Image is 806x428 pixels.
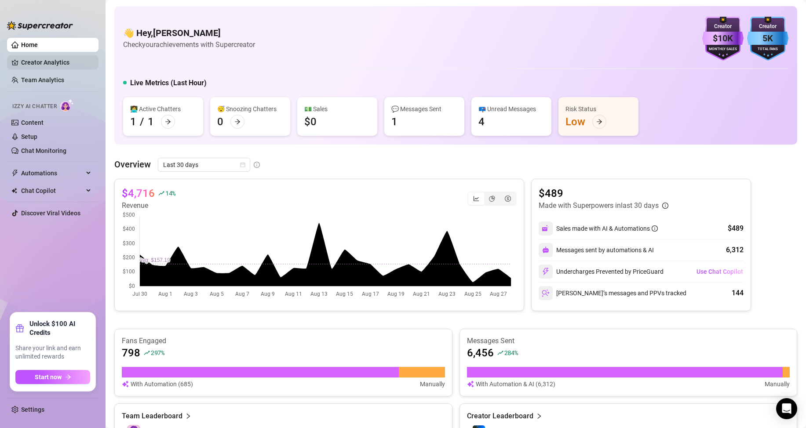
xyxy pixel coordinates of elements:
span: arrow-right [65,374,71,380]
button: Start nowarrow-right [15,370,90,384]
div: 6,312 [726,245,744,255]
a: Setup [21,133,37,140]
div: Sales made with AI & Automations [556,224,658,233]
article: Overview [114,158,151,171]
span: Automations [21,166,84,180]
article: 6,456 [467,346,494,360]
div: 👩‍💻 Active Chatters [130,104,196,114]
img: svg%3e [542,289,550,297]
div: $0 [304,115,317,129]
span: line-chart [473,196,479,202]
article: With Automation (685) [131,379,193,389]
img: logo-BBDzfeDw.svg [7,21,73,30]
div: 1 [148,115,154,129]
a: Content [21,119,44,126]
article: Team Leaderboard [122,411,182,421]
img: svg%3e [467,379,474,389]
span: right [536,411,542,421]
span: info-circle [652,225,658,232]
span: Last 30 days [163,158,245,171]
span: arrow-right [165,119,171,125]
a: Discover Viral Videos [21,210,80,217]
span: Share your link and earn unlimited rewards [15,344,90,361]
a: Settings [21,406,44,413]
img: svg%3e [542,268,550,276]
span: calendar [240,162,245,167]
div: 5K [747,32,788,45]
span: gift [15,324,24,333]
span: rise [158,190,164,196]
div: 📪 Unread Messages [478,104,544,114]
div: 0 [217,115,223,129]
span: Izzy AI Chatter [12,102,57,111]
img: svg%3e [542,225,550,232]
div: 1 [391,115,398,129]
img: svg%3e [542,247,549,254]
article: 798 [122,346,140,360]
div: Creator [702,22,744,31]
a: Team Analytics [21,76,64,83]
article: Creator Leaderboard [467,411,533,421]
article: $4,716 [122,186,155,200]
div: 💵 Sales [304,104,370,114]
div: segmented control [467,192,517,206]
article: Made with Superpowers in last 30 days [539,200,659,211]
span: 297 % [151,348,164,357]
h4: 👋 Hey, [PERSON_NAME] [123,27,255,39]
span: arrow-right [596,119,602,125]
div: 😴 Snoozing Chatters [217,104,283,114]
span: info-circle [662,203,668,209]
article: Fans Engaged [122,336,445,346]
span: right [185,411,191,421]
div: Risk Status [565,104,631,114]
strong: Unlock $100 AI Credits [29,319,90,337]
div: 144 [732,288,744,298]
article: With Automation & AI (6,312) [476,379,555,389]
img: AI Chatter [60,99,74,112]
article: Check your achievements with Supercreator [123,39,255,50]
div: $10K [702,32,744,45]
span: thunderbolt [11,170,18,177]
div: Total Fans [747,47,788,52]
a: Creator Analytics [21,55,91,69]
div: Monthly Sales [702,47,744,52]
img: blue-badge-DgoSNQY1.svg [747,17,788,61]
img: purple-badge-B9DA21FR.svg [702,17,744,61]
div: Open Intercom Messenger [776,398,797,419]
span: rise [497,350,503,356]
div: 1 [130,115,136,129]
div: Messages sent by automations & AI [539,243,654,257]
div: Creator [747,22,788,31]
a: Home [21,41,38,48]
span: arrow-right [234,119,241,125]
span: pie-chart [489,196,495,202]
span: info-circle [254,162,260,168]
article: Manually [765,379,790,389]
div: 4 [478,115,485,129]
div: $489 [728,223,744,234]
article: Revenue [122,200,175,211]
img: Chat Copilot [11,188,17,194]
div: 💬 Messages Sent [391,104,457,114]
span: rise [144,350,150,356]
button: Use Chat Copilot [696,265,744,279]
span: Use Chat Copilot [697,268,743,275]
div: [PERSON_NAME]’s messages and PPVs tracked [539,286,686,300]
span: Start now [35,374,62,381]
article: Manually [420,379,445,389]
a: Chat Monitoring [21,147,66,154]
span: Chat Copilot [21,184,84,198]
span: 284 % [504,348,518,357]
span: dollar-circle [505,196,511,202]
div: Undercharges Prevented by PriceGuard [539,265,664,279]
h5: Live Metrics (Last Hour) [130,78,207,88]
article: Messages Sent [467,336,790,346]
img: svg%3e [122,379,129,389]
span: 14 % [165,189,175,197]
article: $489 [539,186,668,200]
